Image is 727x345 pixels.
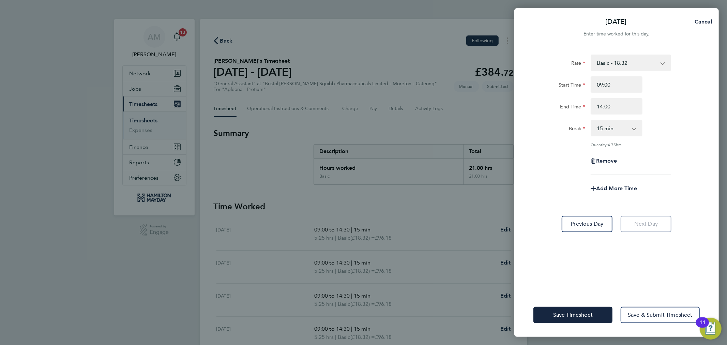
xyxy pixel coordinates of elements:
[562,216,612,232] button: Previous Day
[596,157,617,164] span: Remove
[533,307,612,323] button: Save Timesheet
[591,76,642,93] input: E.g. 08:00
[591,158,617,164] button: Remove
[514,30,719,38] div: Enter time worked for this day.
[606,17,627,27] p: [DATE]
[571,60,585,68] label: Rate
[628,312,693,318] span: Save & Submit Timesheet
[591,142,671,147] div: Quantity: hrs
[559,82,585,90] label: Start Time
[693,18,712,25] span: Cancel
[596,185,637,192] span: Add More Time
[571,221,604,227] span: Previous Day
[560,104,585,112] label: End Time
[699,322,706,331] div: 11
[591,98,642,115] input: E.g. 18:00
[684,15,719,29] button: Cancel
[553,312,593,318] span: Save Timesheet
[608,142,616,147] span: 4.75
[569,125,585,134] label: Break
[621,307,700,323] button: Save & Submit Timesheet
[591,186,637,191] button: Add More Time
[700,318,722,340] button: Open Resource Center, 11 new notifications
